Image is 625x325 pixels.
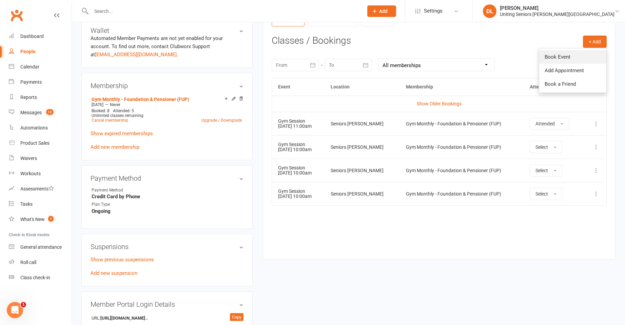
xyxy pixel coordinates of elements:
[535,191,548,197] span: Select
[20,217,45,222] div: What's New
[92,113,143,118] span: Unlimited classes remaining
[530,141,562,153] button: Select
[9,59,72,75] a: Calendar
[272,159,325,182] td: [DATE] 10:00am
[20,79,42,85] div: Payments
[361,11,394,26] a: Make-ups
[9,75,72,90] a: Payments
[92,201,148,208] div: Plan Type
[9,270,72,285] a: Class kiosk mode
[95,52,177,58] a: [EMAIL_ADDRESS][DOMAIN_NAME]
[8,7,25,24] a: Clubworx
[331,191,393,197] div: Seniors [PERSON_NAME]
[9,212,72,227] a: What's New1
[92,194,243,200] strong: Credit Card by Phone
[89,6,358,16] input: Search...
[20,140,50,146] div: Product Sales
[530,118,569,130] button: Attended
[278,119,318,124] div: Gym Session
[9,44,72,59] a: People
[331,145,393,150] div: Seniors [PERSON_NAME]
[535,144,548,150] span: Select
[9,136,72,151] a: Product Sales
[406,168,517,173] div: Gym Monthly - Foundation & Pensioner (FUP)
[91,35,223,58] no-payment-system: Automated Member Payments are not yet enabled for your account. To find out more, contact Clubwor...
[48,216,54,222] span: 1
[91,175,243,182] h3: Payment Method
[20,95,37,100] div: Reports
[230,313,243,321] div: Copy
[20,171,41,176] div: Workouts
[535,168,548,173] span: Select
[583,36,607,48] button: + Add
[483,4,496,18] div: DL
[91,313,243,323] li: URL:
[92,208,243,214] strong: Ongoing
[308,11,357,26] a: Gen. Attendance
[20,201,33,207] div: Tasks
[9,181,72,197] a: Assessments
[9,166,72,181] a: Workouts
[91,27,243,34] h3: Wallet
[406,145,517,150] div: Gym Monthly - Foundation & Pensioner (FUP)
[91,243,243,250] h3: Suspensions
[20,64,39,69] div: Calendar
[272,135,325,159] td: [DATE] 10:00am
[424,3,443,19] span: Settings
[92,102,103,107] span: [DATE]
[524,78,583,96] th: Attendance
[417,101,462,106] a: Show Older Bookings
[272,36,607,46] h3: Classes / Bookings
[91,270,137,276] a: Add new suspension
[9,90,72,105] a: Reports
[272,112,325,135] td: [DATE] 11:00am
[9,197,72,212] a: Tasks
[379,8,388,14] span: Add
[20,260,36,265] div: Roll call
[406,121,517,126] div: Gym Monthly - Foundation & Pensioner (FUP)
[272,182,325,205] td: [DATE] 10:00am
[331,121,393,126] div: Seniors [PERSON_NAME]
[539,50,606,64] a: Book Event
[92,118,128,123] a: Cancel membership
[20,244,62,250] div: General attendance
[272,78,325,96] th: Event
[9,105,72,120] a: Messages 12
[110,102,120,107] span: Never
[278,142,318,147] div: Gym Session
[46,109,54,115] span: 12
[113,108,134,113] span: Attended: 5
[9,120,72,136] a: Automations
[539,77,606,91] a: Book a Friend
[20,156,37,161] div: Waivers
[406,191,517,197] div: Gym Monthly - Foundation & Pensioner (FUP)
[530,188,562,200] button: Select
[7,302,23,318] iframe: Intercom live chat
[92,97,189,102] a: Gym Monthly - Foundation & Pensioner (FUP)
[535,121,555,126] span: Attended
[539,64,606,77] a: Add Appointment
[400,78,524,96] th: Membership
[91,301,243,308] h3: Member Portal Login Details
[100,315,148,322] strong: [URL][DOMAIN_NAME]..
[90,102,243,107] div: —
[325,78,399,96] th: Location
[20,125,48,130] div: Automations
[278,189,318,194] div: Gym Session
[331,168,393,173] div: Seniors [PERSON_NAME]
[9,240,72,255] a: General attendance kiosk mode
[272,11,305,26] a: Bookings
[367,5,396,17] button: Add
[91,144,139,150] a: Add new membership
[20,186,54,191] div: Assessments
[201,118,242,123] a: Upgrade / Downgrade
[278,165,318,170] div: Gym Session
[9,151,72,166] a: Waivers
[20,275,50,280] div: Class check-in
[530,164,562,177] button: Select
[9,255,72,270] a: Roll call
[91,82,243,89] h3: Membership
[20,110,42,115] div: Messages
[91,257,154,263] a: Show previous suspensions
[20,49,36,54] div: People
